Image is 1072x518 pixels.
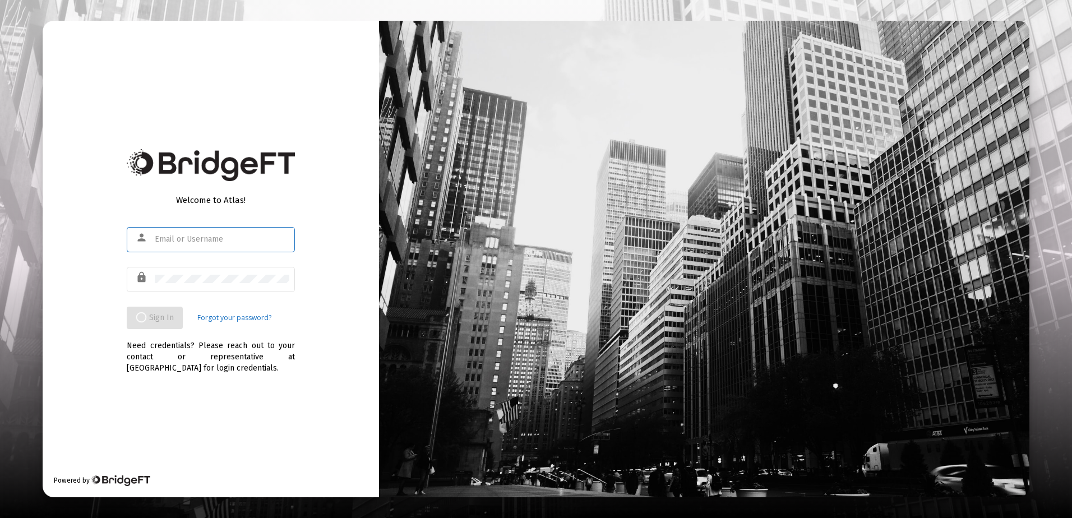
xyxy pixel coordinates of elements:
img: Bridge Financial Technology Logo [91,475,150,486]
img: Bridge Financial Technology Logo [127,149,295,181]
a: Forgot your password? [197,312,271,323]
div: Powered by [54,475,150,486]
div: Need credentials? Please reach out to your contact or representative at [GEOGRAPHIC_DATA] for log... [127,329,295,374]
span: Sign In [136,313,174,322]
div: Welcome to Atlas! [127,195,295,206]
input: Email or Username [155,235,289,244]
mat-icon: lock [136,271,149,284]
button: Sign In [127,307,183,329]
mat-icon: person [136,231,149,244]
